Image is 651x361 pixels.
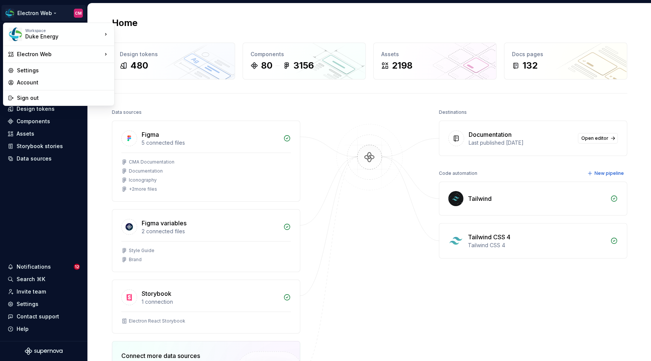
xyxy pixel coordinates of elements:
div: Duke Energy [25,33,89,40]
div: Settings [17,67,110,74]
div: Account [17,79,110,86]
img: f6f21888-ac52-4431-a6ea-009a12e2bf23.png [9,28,22,41]
div: Electron Web [17,50,102,58]
div: Sign out [17,94,110,102]
div: Workspace [25,28,102,33]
